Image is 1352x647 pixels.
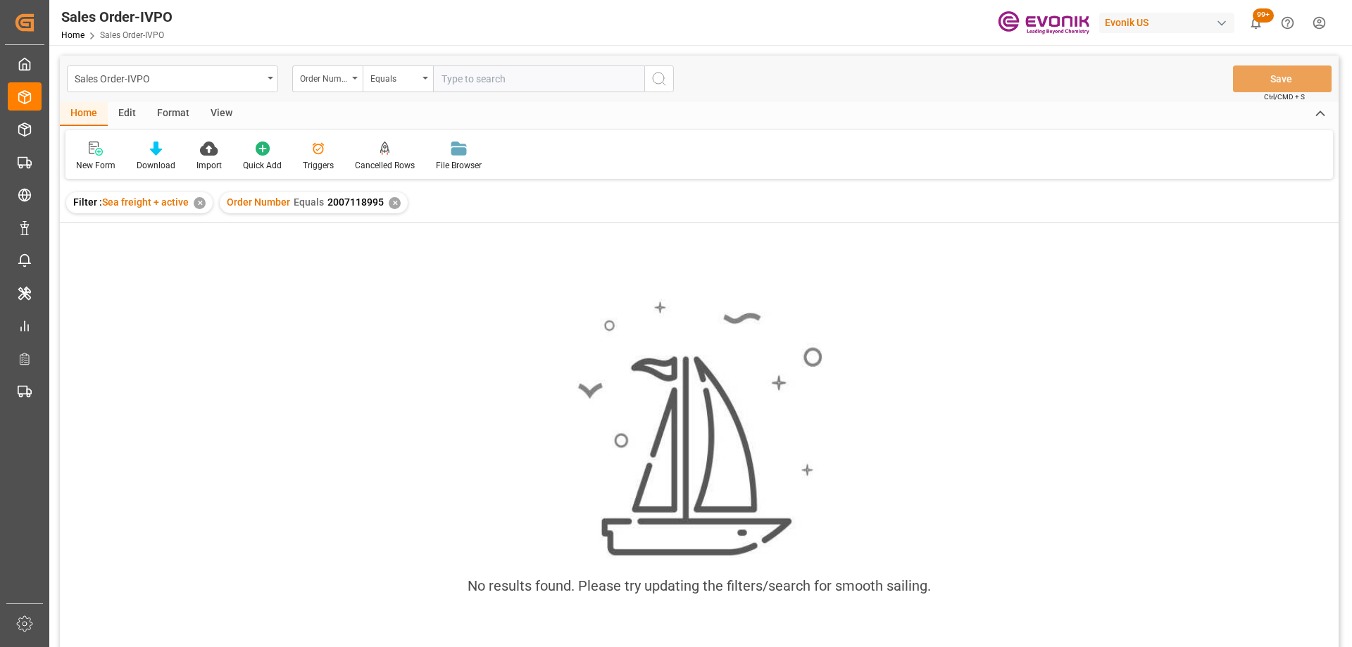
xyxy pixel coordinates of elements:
[200,102,243,126] div: View
[363,65,433,92] button: open menu
[433,65,644,92] input: Type to search
[243,159,282,172] div: Quick Add
[389,197,401,209] div: ✕
[1099,13,1234,33] div: Evonik US
[1233,65,1332,92] button: Save
[75,69,263,87] div: Sales Order-IVPO
[1240,7,1272,39] button: show 100 new notifications
[370,69,418,85] div: Equals
[137,159,175,172] div: Download
[108,102,146,126] div: Edit
[355,159,415,172] div: Cancelled Rows
[576,299,822,558] img: smooth_sailing.jpeg
[1253,8,1274,23] span: 99+
[146,102,200,126] div: Format
[468,575,931,596] div: No results found. Please try updating the filters/search for smooth sailing.
[998,11,1089,35] img: Evonik-brand-mark-Deep-Purple-RGB.jpeg_1700498283.jpeg
[194,197,206,209] div: ✕
[303,159,334,172] div: Triggers
[436,159,482,172] div: File Browser
[60,102,108,126] div: Home
[76,159,115,172] div: New Form
[644,65,674,92] button: search button
[1099,9,1240,36] button: Evonik US
[102,196,189,208] span: Sea freight + active
[61,6,173,27] div: Sales Order-IVPO
[327,196,384,208] span: 2007118995
[61,30,84,40] a: Home
[294,196,324,208] span: Equals
[1264,92,1305,102] span: Ctrl/CMD + S
[227,196,290,208] span: Order Number
[292,65,363,92] button: open menu
[196,159,222,172] div: Import
[67,65,278,92] button: open menu
[1272,7,1303,39] button: Help Center
[73,196,102,208] span: Filter :
[300,69,348,85] div: Order Number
